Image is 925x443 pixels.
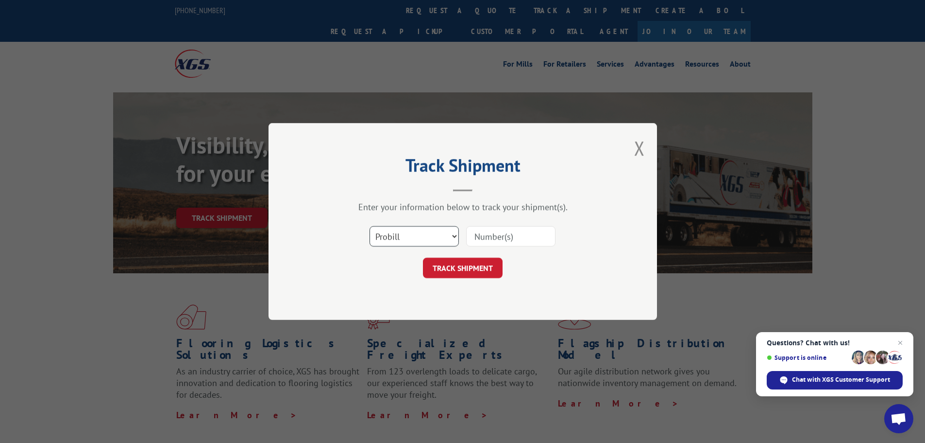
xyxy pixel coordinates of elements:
[884,404,913,433] div: Open chat
[767,354,848,361] span: Support is online
[767,339,903,347] span: Questions? Chat with us!
[767,371,903,390] div: Chat with XGS Customer Support
[634,135,645,161] button: Close modal
[466,226,555,247] input: Number(s)
[317,159,608,177] h2: Track Shipment
[792,375,890,384] span: Chat with XGS Customer Support
[894,337,906,349] span: Close chat
[317,201,608,213] div: Enter your information below to track your shipment(s).
[423,258,503,278] button: TRACK SHIPMENT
